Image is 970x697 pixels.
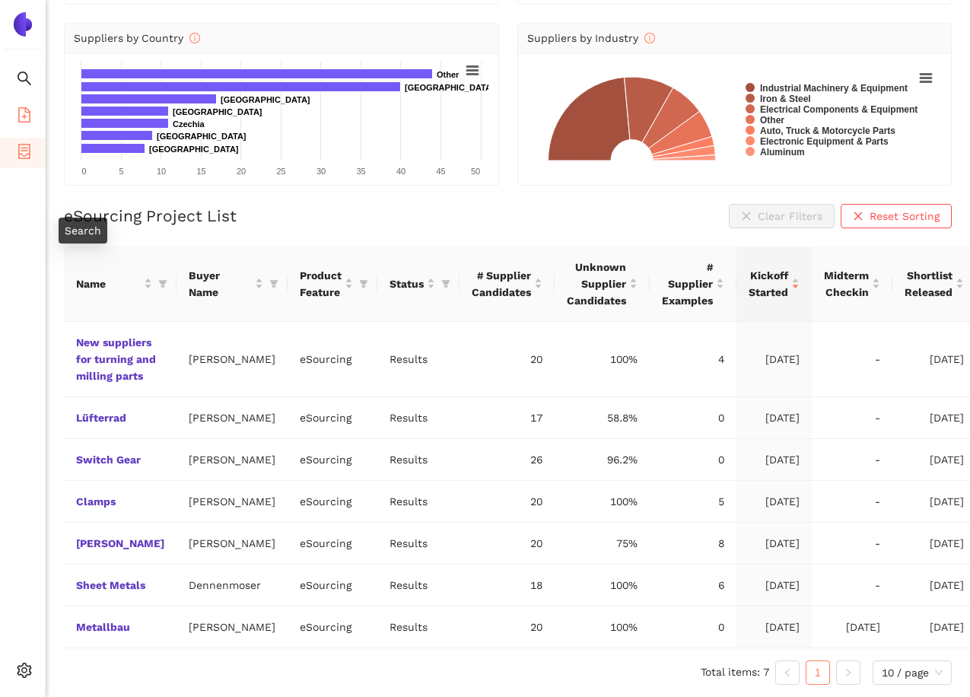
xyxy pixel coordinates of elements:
th: this column's title is Product Feature,this column is sortable [288,247,377,322]
td: [DATE] [736,397,812,439]
text: [GEOGRAPHIC_DATA] [221,95,310,104]
td: eSourcing [288,397,377,439]
td: 20 [460,322,555,397]
td: 0 [650,606,736,648]
text: 10 [157,167,166,176]
td: - [812,322,892,397]
span: # Supplier Examples [662,259,713,309]
td: eSourcing [288,322,377,397]
text: 20 [237,167,246,176]
td: Results [377,439,460,481]
text: Industrial Machinery & Equipment [760,83,908,94]
text: Electrical Components & Equipment [760,104,918,115]
span: Shortlist Released [905,267,953,301]
td: - [812,397,892,439]
td: Results [377,523,460,565]
td: 100% [555,606,650,648]
button: right [836,660,860,685]
td: 0 [650,397,736,439]
li: Total items: 7 [701,660,769,685]
td: Results [377,397,460,439]
td: 100% [555,565,650,606]
span: 10 / page [882,661,943,684]
td: 6 [650,565,736,606]
text: [GEOGRAPHIC_DATA] [149,145,239,154]
text: 0 [81,167,86,176]
text: Aluminum [760,147,805,158]
span: # Supplier Candidates [472,267,531,301]
button: left [775,660,800,685]
td: [DATE] [736,523,812,565]
span: filter [441,279,450,288]
td: [PERSON_NAME] [177,481,288,523]
li: Previous Page [775,660,800,685]
td: 20 [460,523,555,565]
div: Page Size [873,660,952,685]
td: 20 [460,481,555,523]
td: 5 [650,481,736,523]
td: eSourcing [288,565,377,606]
img: Logo [11,12,35,37]
span: Suppliers by Country [74,32,200,44]
text: 45 [436,167,445,176]
span: filter [158,279,167,288]
span: filter [155,272,170,295]
span: close [853,211,863,223]
td: 75% [555,523,650,565]
td: 0 [650,439,736,481]
td: eSourcing [288,439,377,481]
text: 15 [196,167,205,176]
h2: eSourcing Project List [64,205,237,227]
td: [PERSON_NAME] [177,606,288,648]
td: [PERSON_NAME] [177,439,288,481]
text: Iron & Steel [760,94,811,104]
text: 50 [471,167,480,176]
span: filter [438,272,453,295]
td: [PERSON_NAME] [177,397,288,439]
td: 8 [650,523,736,565]
span: info-circle [644,33,655,43]
td: [DATE] [736,439,812,481]
span: search [17,65,32,96]
span: Midterm Checkin [824,267,869,301]
td: [PERSON_NAME] [177,322,288,397]
th: this column's title is Unknown Supplier Candidates,this column is sortable [555,247,650,322]
td: [DATE] [736,606,812,648]
td: - [812,565,892,606]
text: Czechia [173,119,205,129]
td: [PERSON_NAME] [177,523,288,565]
td: 26 [460,439,555,481]
th: this column's title is Buyer Name,this column is sortable [177,247,288,322]
td: 96.2% [555,439,650,481]
text: Electronic Equipment & Parts [760,136,889,147]
text: 5 [119,167,123,176]
text: [GEOGRAPHIC_DATA] [173,107,262,116]
td: [DATE] [736,565,812,606]
span: file-add [17,102,32,132]
a: 1 [806,661,829,684]
li: Next Page [836,660,860,685]
span: filter [269,279,278,288]
td: [DATE] [812,606,892,648]
text: 30 [316,167,326,176]
td: - [812,439,892,481]
button: closeReset Sorting [841,204,952,228]
span: Product Feature [300,267,342,301]
th: this column's title is Midterm Checkin,this column is sortable [812,247,892,322]
td: eSourcing [288,481,377,523]
span: Unknown Supplier Candidates [567,259,626,309]
span: setting [17,657,32,688]
text: 40 [396,167,405,176]
td: eSourcing [288,523,377,565]
span: Buyer Name [189,267,252,301]
button: closeClear Filters [729,204,835,228]
span: Reset Sorting [870,208,940,224]
td: Results [377,565,460,606]
td: Results [377,481,460,523]
td: Results [377,606,460,648]
td: [DATE] [736,322,812,397]
span: Suppliers by Industry [527,32,655,44]
span: container [17,138,32,169]
td: 100% [555,481,650,523]
td: 58.8% [555,397,650,439]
